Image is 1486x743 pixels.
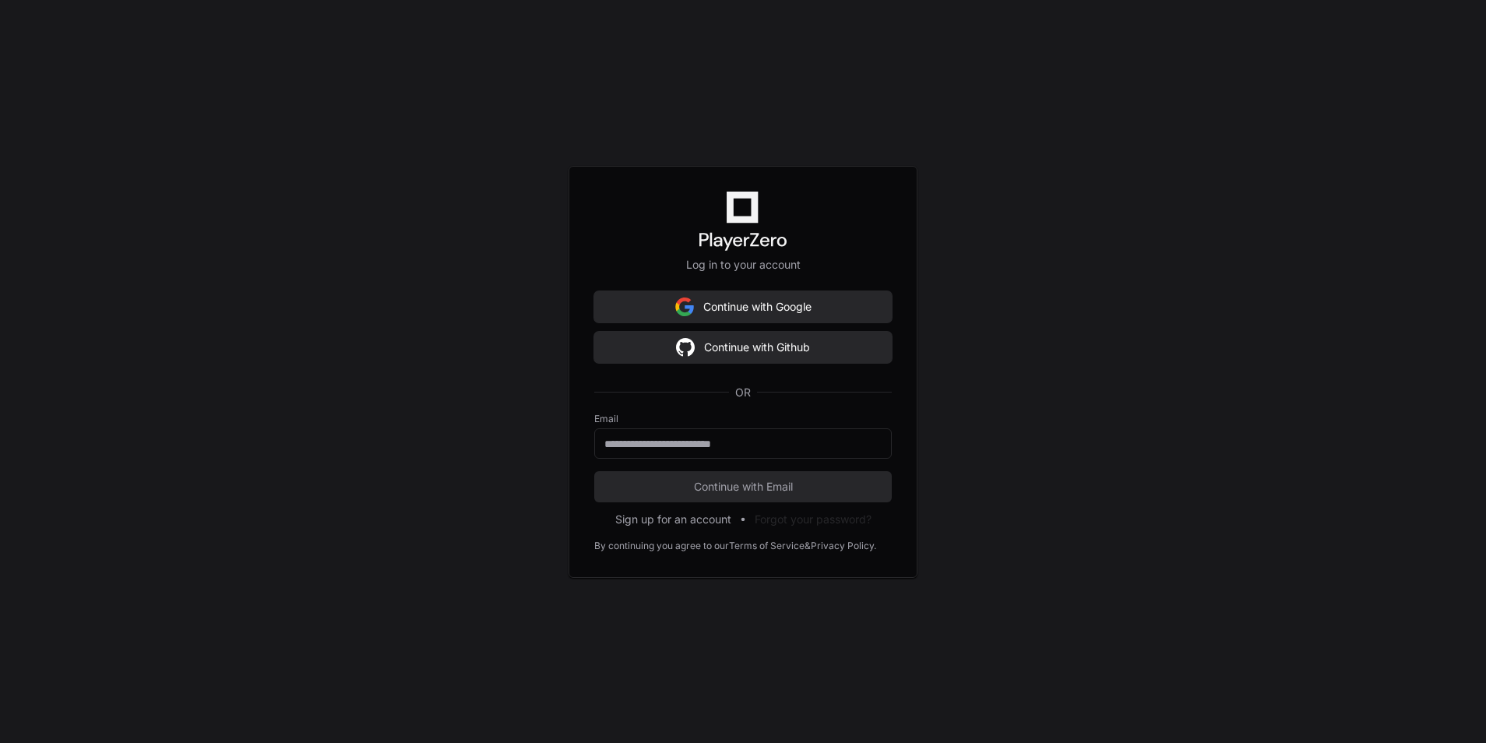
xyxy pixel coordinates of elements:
img: Sign in with google [676,332,695,363]
a: Privacy Policy. [811,540,876,552]
img: Sign in with google [675,291,694,322]
button: Continue with Google [594,291,892,322]
label: Email [594,413,892,425]
a: Terms of Service [729,540,805,552]
span: OR [729,385,757,400]
button: Continue with Github [594,332,892,363]
button: Forgot your password? [755,512,872,527]
button: Continue with Email [594,471,892,502]
button: Sign up for an account [615,512,731,527]
span: Continue with Email [594,479,892,495]
div: By continuing you agree to our [594,540,729,552]
div: & [805,540,811,552]
p: Log in to your account [594,257,892,273]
